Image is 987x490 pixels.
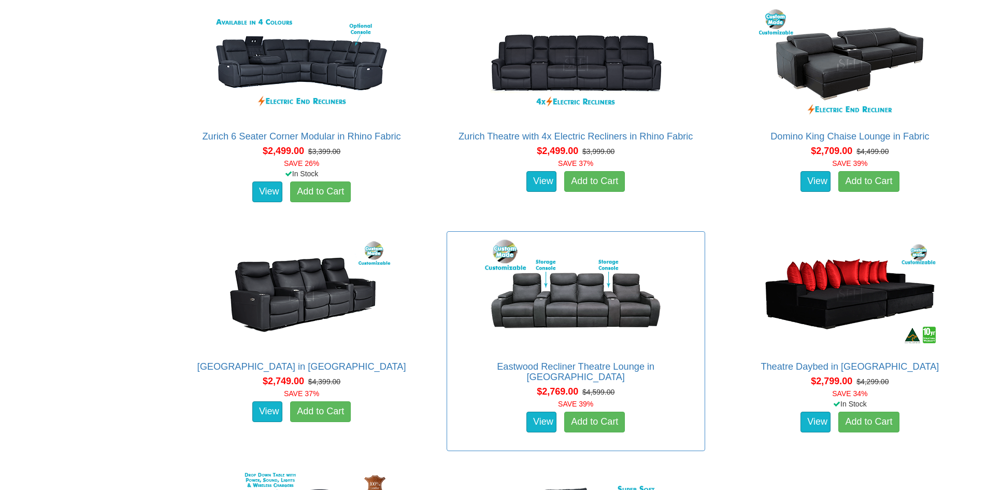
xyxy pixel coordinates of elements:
del: $3,399.00 [308,147,340,156]
a: View [526,412,556,432]
a: View [252,181,282,202]
a: Add to Cart [290,181,351,202]
span: $2,799.00 [811,376,852,386]
div: In Stock [719,399,981,409]
a: View [252,401,282,422]
a: Theatre Daybed in [GEOGRAPHIC_DATA] [761,361,939,372]
del: $4,599.00 [582,388,614,396]
div: In Stock [170,169,433,179]
a: Zurich 6 Seater Corner Modular in Rhino Fabric [203,131,401,142]
a: Add to Cart [838,171,899,192]
del: $4,499.00 [856,147,889,156]
a: Add to Cart [290,401,351,422]
a: View [800,412,831,432]
a: Add to Cart [838,412,899,432]
img: Eastwood Recliner Theatre Lounge in Fabric [482,237,669,351]
font: SAVE 37% [558,159,593,167]
a: Domino King Chaise Lounge in Fabric [770,131,929,142]
span: $2,749.00 [263,376,304,386]
span: $2,769.00 [537,386,578,397]
font: SAVE 39% [832,159,867,167]
span: $2,709.00 [811,146,852,156]
font: SAVE 39% [558,400,593,408]
del: $4,299.00 [856,377,889,386]
a: [GEOGRAPHIC_DATA] in [GEOGRAPHIC_DATA] [197,361,406,372]
a: Eastwood Recliner Theatre Lounge in [GEOGRAPHIC_DATA] [497,361,654,382]
a: Zurich Theatre with 4x Electric Recliners in Rhino Fabric [459,131,693,142]
img: Zurich Theatre with 4x Electric Recliners in Rhino Fabric [482,7,669,121]
img: Zurich 6 Seater Corner Modular in Rhino Fabric [208,7,395,121]
img: Domino King Chaise Lounge in Fabric [756,7,943,121]
span: $2,499.00 [263,146,304,156]
font: SAVE 37% [284,389,319,398]
a: View [800,171,831,192]
img: Theatre Daybed in Fabric [756,237,943,351]
a: Add to Cart [564,412,625,432]
font: SAVE 34% [832,389,867,398]
font: SAVE 26% [284,159,319,167]
a: View [526,171,556,192]
img: Bond Theatre Lounge in Fabric [208,237,395,351]
span: $2,499.00 [537,146,578,156]
del: $4,399.00 [308,377,340,386]
del: $3,999.00 [582,147,614,156]
a: Add to Cart [564,171,625,192]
